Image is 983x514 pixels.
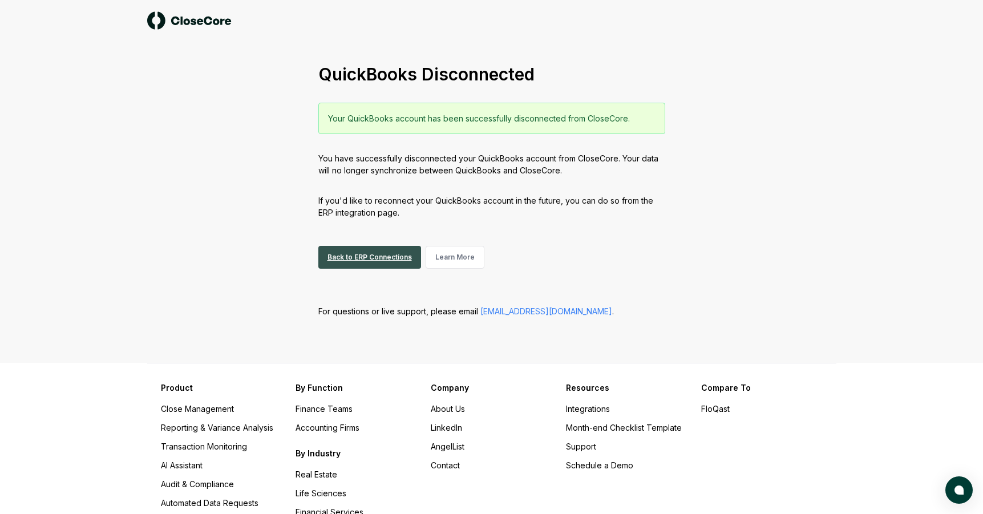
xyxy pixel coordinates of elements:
a: Life Sciences [296,488,346,498]
a: Accounting Firms [296,423,359,432]
a: FloQast [701,404,730,414]
a: AngelList [431,442,464,451]
p: If you'd like to reconnect your QuickBooks account in the future, you can do so from the ERP inte... [318,195,665,218]
a: Integrations [566,404,610,414]
h3: Company [431,382,552,394]
a: Support [566,442,596,451]
a: Schedule a Demo [566,460,633,470]
a: Transaction Monitoring [161,442,247,451]
h3: Resources [566,382,687,394]
a: Finance Teams [296,404,353,414]
a: Close Management [161,404,234,414]
a: Contact [431,460,460,470]
button: atlas-launcher [945,476,973,504]
h3: By Function [296,382,417,394]
a: Real Estate [296,470,337,479]
a: Audit & Compliance [161,479,234,489]
a: About Us [431,404,465,414]
a: Learn More [426,246,484,269]
a: Reporting & Variance Analysis [161,423,273,432]
a: Month-end Checklist Template [566,423,682,432]
img: logo [147,11,232,30]
p: Your QuickBooks account has been successfully disconnected from CloseCore. [328,112,656,124]
a: Back to ERP Connections [318,246,421,269]
a: [EMAIL_ADDRESS][DOMAIN_NAME] [480,306,612,316]
a: Automated Data Requests [161,498,258,508]
p: You have successfully disconnected your QuickBooks account from CloseCore. Your data will no long... [318,152,665,176]
h3: Compare To [701,382,823,394]
p: For questions or live support, please email . [318,305,665,317]
h3: By Industry [296,447,417,459]
h1: QuickBooks Disconnected [318,64,665,84]
a: AI Assistant [161,460,203,470]
h3: Product [161,382,282,394]
a: LinkedIn [431,423,462,432]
